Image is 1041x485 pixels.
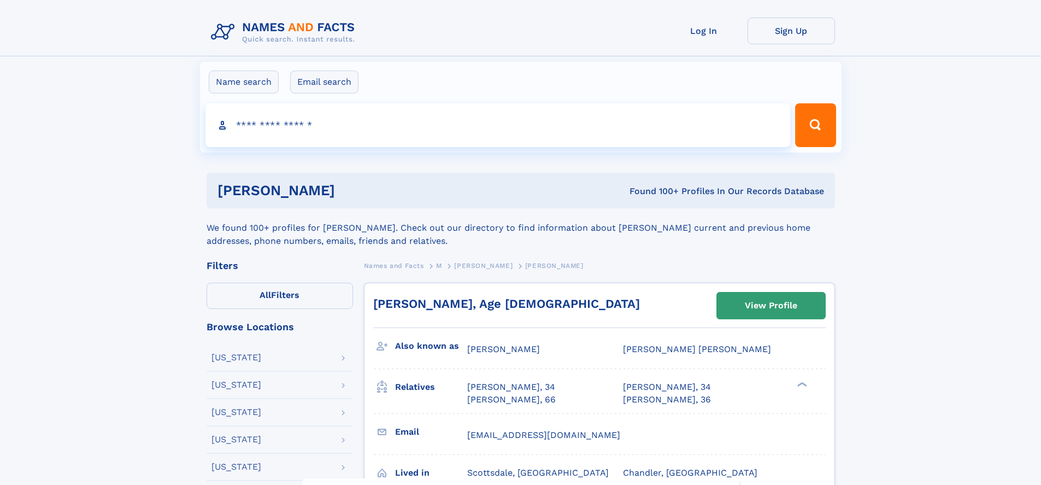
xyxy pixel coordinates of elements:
h3: Relatives [395,378,467,396]
span: [PERSON_NAME] [525,262,584,270]
span: M [436,262,442,270]
a: View Profile [717,293,825,319]
span: Chandler, [GEOGRAPHIC_DATA] [623,468,757,478]
span: Scottsdale, [GEOGRAPHIC_DATA] [467,468,609,478]
label: Filters [207,283,353,309]
h1: [PERSON_NAME] [217,184,483,197]
div: [US_STATE] [211,353,261,362]
span: All [260,290,271,300]
a: [PERSON_NAME], 34 [467,381,555,393]
div: View Profile [745,293,797,318]
span: [PERSON_NAME] [467,344,540,354]
input: search input [205,103,791,147]
span: [PERSON_NAME] [454,262,513,270]
h3: Lived in [395,464,467,482]
span: [EMAIL_ADDRESS][DOMAIN_NAME] [467,430,620,440]
a: [PERSON_NAME], 36 [623,394,711,406]
div: We found 100+ profiles for [PERSON_NAME]. Check out our directory to find information about [PERS... [207,208,835,248]
a: Names and Facts [364,259,424,272]
button: Search Button [795,103,836,147]
span: [PERSON_NAME] [PERSON_NAME] [623,344,771,354]
div: [US_STATE] [211,463,261,471]
div: [US_STATE] [211,435,261,444]
a: Log In [660,17,748,44]
div: Found 100+ Profiles In Our Records Database [482,185,824,197]
a: [PERSON_NAME], Age [DEMOGRAPHIC_DATA] [373,297,640,311]
div: Filters [207,261,353,271]
h3: Email [395,423,467,441]
a: Sign Up [748,17,835,44]
label: Name search [209,71,279,94]
div: ❯ [795,381,808,388]
h3: Also known as [395,337,467,355]
div: [US_STATE] [211,408,261,417]
div: [US_STATE] [211,381,261,389]
div: Browse Locations [207,322,353,332]
img: Logo Names and Facts [207,17,364,47]
label: Email search [290,71,358,94]
a: [PERSON_NAME] [454,259,513,272]
a: [PERSON_NAME], 34 [623,381,711,393]
a: [PERSON_NAME], 66 [467,394,556,406]
a: M [436,259,442,272]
